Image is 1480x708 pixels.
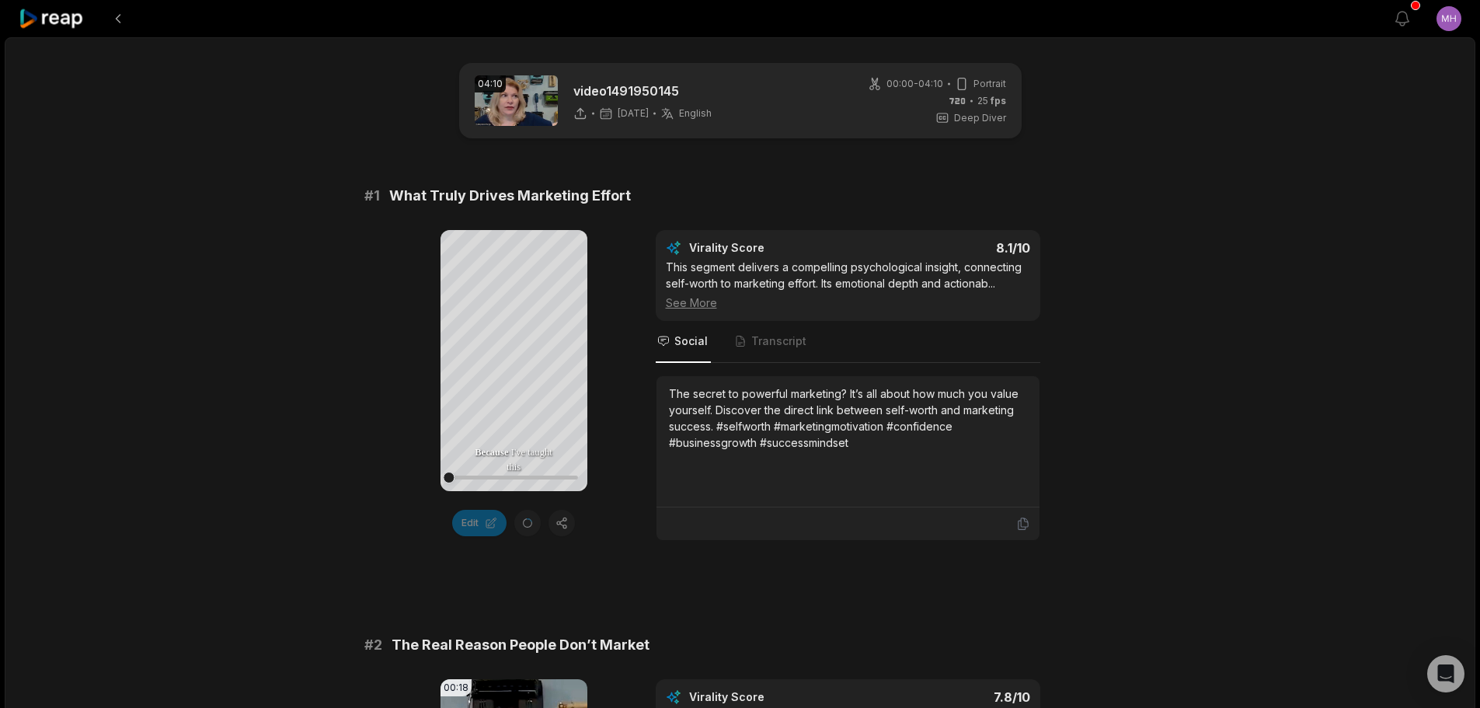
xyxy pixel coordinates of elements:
span: Transcript [751,333,806,349]
span: What Truly Drives Marketing Effort [389,185,631,207]
div: This segment delivers a compelling psychological insight, connecting self-worth to marketing effo... [666,259,1030,311]
div: Virality Score [689,240,856,256]
span: 00:00 - 04:10 [886,77,943,91]
button: Edit [452,510,507,536]
div: 04:10 [475,75,506,92]
p: video1491950145 [573,82,712,100]
span: # 2 [364,634,382,656]
div: Open Intercom Messenger [1427,655,1464,692]
nav: Tabs [656,321,1040,363]
span: 25 [977,94,1006,108]
div: The secret to powerful marketing? It’s all about how much you value yourself. Discover the direct... [669,385,1027,451]
span: fps [991,95,1006,106]
span: Social [674,333,708,349]
span: English [679,107,712,120]
div: 7.8 /10 [863,689,1030,705]
span: Deep Diver [954,111,1006,125]
span: # 1 [364,185,380,207]
div: 8.1 /10 [863,240,1030,256]
span: The Real Reason People Don’t Market [392,634,649,656]
span: [DATE] [618,107,649,120]
div: Virality Score [689,689,856,705]
div: See More [666,295,1030,311]
span: Portrait [973,77,1006,91]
